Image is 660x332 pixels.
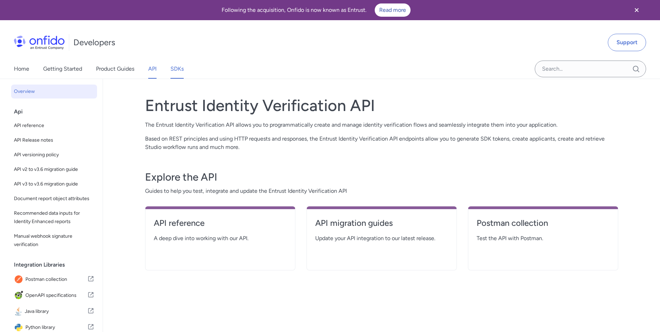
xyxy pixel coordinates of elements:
[14,165,94,174] span: API v2 to v3.6 migration guide
[145,170,618,184] h3: Explore the API
[11,148,97,162] a: API versioning policy
[145,135,618,151] p: Based on REST principles and using HTTP requests and responses, the Entrust Identity Verification...
[11,119,97,133] a: API reference
[11,177,97,191] a: API v3 to v3.6 migration guide
[25,307,87,316] span: Java library
[11,288,97,303] a: IconOpenAPI specificationsOpenAPI specifications
[154,218,287,229] h4: API reference
[477,218,610,229] h4: Postman collection
[25,291,87,300] span: OpenAPI specifications
[14,232,94,249] span: Manual webhook signature verification
[608,34,646,51] a: Support
[14,307,25,316] img: IconJava library
[14,151,94,159] span: API versioning policy
[624,1,650,19] button: Close banner
[14,59,29,79] a: Home
[170,59,184,79] a: SDKs
[96,59,134,79] a: Product Guides
[154,234,287,243] span: A deep dive into working with our API.
[148,59,157,79] a: API
[477,218,610,234] a: Postman collection
[315,234,448,243] span: Update your API integration to our latest release.
[14,121,94,130] span: API reference
[14,258,100,272] div: Integration Libraries
[14,195,94,203] span: Document report object attributes
[315,218,448,234] a: API migration guides
[145,121,618,129] p: The Entrust Identity Verification API allows you to programmatically create and manage identity v...
[14,87,94,96] span: Overview
[11,272,97,287] a: IconPostman collectionPostman collection
[11,206,97,229] a: Recommended data inputs for Identity Enhanced reports
[14,209,94,226] span: Recommended data inputs for Identity Enhanced reports
[145,187,618,195] span: Guides to help you test, integrate and update the Entrust Identity Verification API
[11,85,97,98] a: Overview
[633,6,641,14] svg: Close banner
[14,105,100,119] div: Api
[11,192,97,206] a: Document report object attributes
[73,37,115,48] h1: Developers
[375,3,411,17] a: Read more
[477,234,610,243] span: Test the API with Postman.
[11,163,97,176] a: API v2 to v3.6 migration guide
[14,180,94,188] span: API v3 to v3.6 migration guide
[25,275,87,284] span: Postman collection
[154,218,287,234] a: API reference
[535,61,646,77] input: Onfido search input field
[11,229,97,252] a: Manual webhook signature verification
[11,304,97,319] a: IconJava libraryJava library
[315,218,448,229] h4: API migration guides
[43,59,82,79] a: Getting Started
[11,133,97,147] a: API Release notes
[14,275,25,284] img: IconPostman collection
[14,35,65,49] img: Onfido Logo
[8,3,624,17] div: Following the acquisition, Onfido is now known as Entrust.
[14,291,25,300] img: IconOpenAPI specifications
[14,136,94,144] span: API Release notes
[145,96,618,115] h1: Entrust Identity Verification API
